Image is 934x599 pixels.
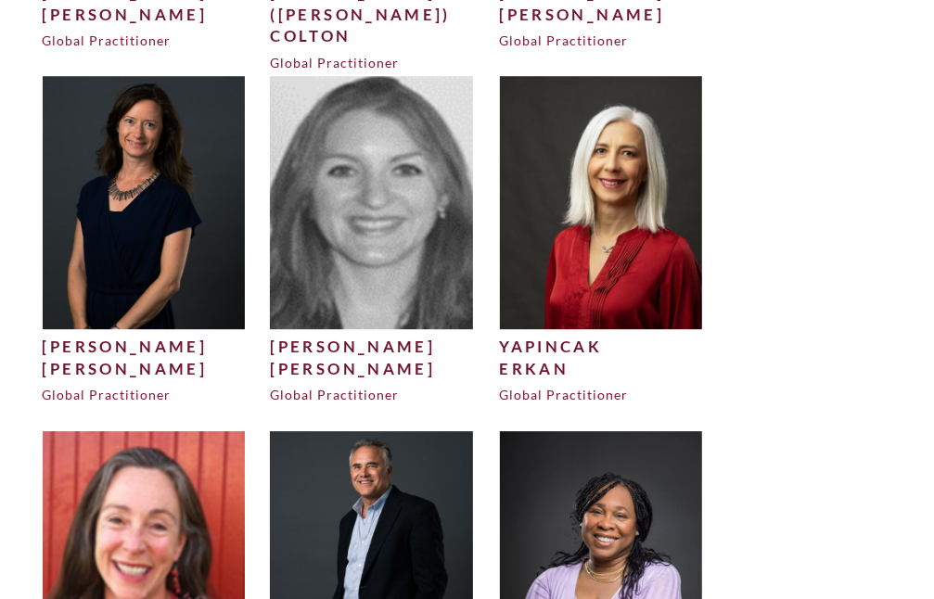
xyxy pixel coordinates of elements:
[500,4,703,26] div: [PERSON_NAME]
[270,358,473,380] div: [PERSON_NAME]
[43,76,246,404] a: [PERSON_NAME][PERSON_NAME]Global Practitioner
[270,76,473,404] a: [PERSON_NAME][PERSON_NAME]Global Practitioner
[500,76,703,404] a: YapincakErkanGlobal Practitioner
[43,32,246,50] div: Global Practitioner
[270,336,473,358] div: [PERSON_NAME]
[500,32,703,50] div: Global Practitioner
[500,358,703,380] div: Erkan
[500,386,703,404] div: Global Practitioner
[43,76,246,329] img: Vanessa-500x625.jpg
[43,386,246,404] div: Global Practitioner
[500,336,703,358] div: Yapincak
[270,76,473,329] img: Allison-500x625.png
[270,386,473,404] div: Global Practitioner
[43,4,246,26] div: [PERSON_NAME]
[43,336,246,358] div: [PERSON_NAME]
[500,76,703,329] img: 43a1249f-3d1e-45b0-9d4a-c50c14f00ebf-500x625.jpg
[270,25,473,47] div: Colton
[43,358,246,380] div: [PERSON_NAME]
[270,54,473,72] div: Global Practitioner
